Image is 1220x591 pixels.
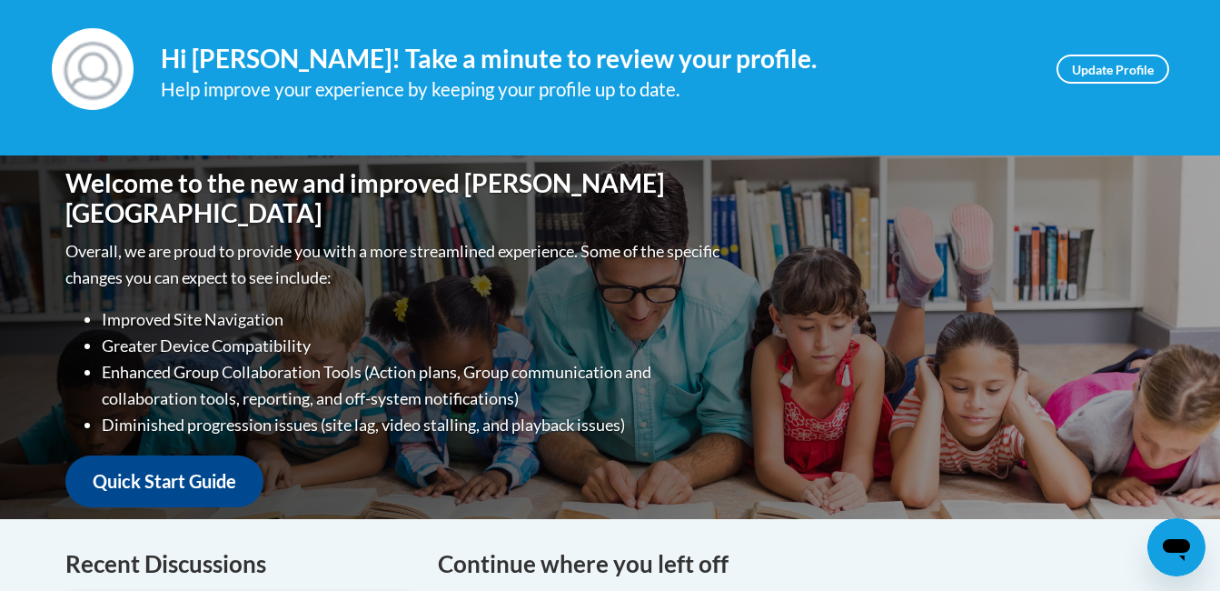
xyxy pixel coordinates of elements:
h1: Welcome to the new and improved [PERSON_NAME][GEOGRAPHIC_DATA] [65,168,724,229]
p: Overall, we are proud to provide you with a more streamlined experience. Some of the specific cha... [65,238,724,291]
a: Update Profile [1056,55,1169,84]
h4: Continue where you left off [438,546,1156,582]
li: Greater Device Compatibility [102,333,724,359]
a: Quick Start Guide [65,456,263,507]
iframe: Button to launch messaging window [1147,518,1205,576]
h4: Recent Discussions [65,546,411,582]
li: Enhanced Group Collaboration Tools (Action plans, Group communication and collaboration tools, re... [102,359,724,412]
img: Profile Image [52,28,134,110]
h4: Hi [PERSON_NAME]! Take a minute to review your profile. [161,44,1029,75]
li: Improved Site Navigation [102,306,724,333]
li: Diminished progression issues (site lag, video stalling, and playback issues) [102,412,724,438]
div: Help improve your experience by keeping your profile up to date. [161,75,1029,105]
